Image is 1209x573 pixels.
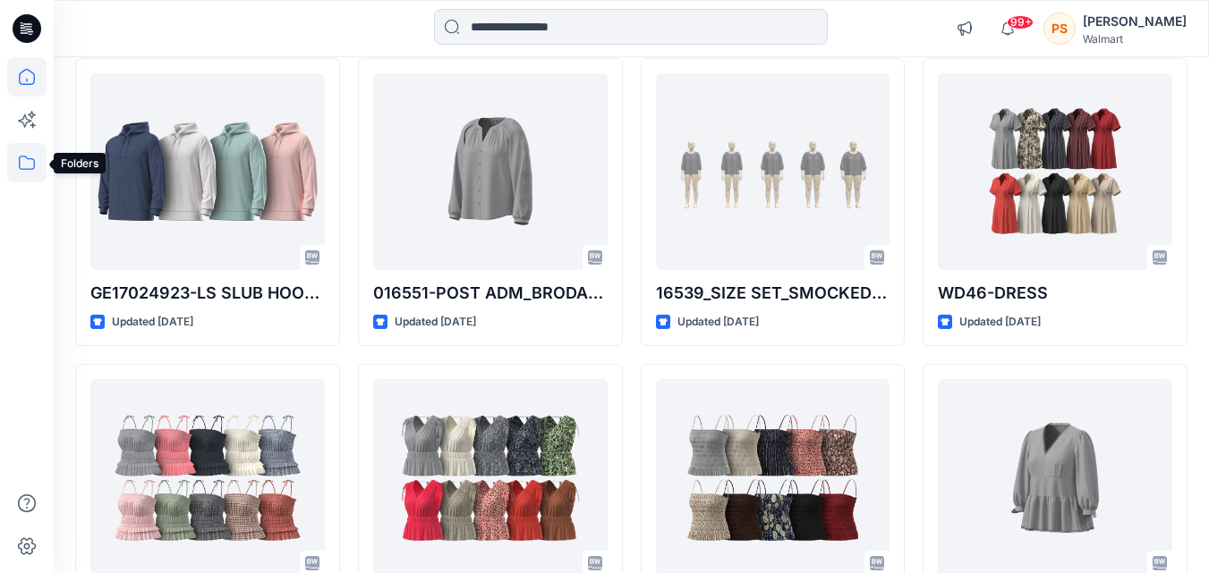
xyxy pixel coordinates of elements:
[1043,13,1076,45] div: PS
[90,73,325,270] a: GE17024923-LS SLUB HOODIE-DOWN-REG
[112,313,193,332] p: Updated [DATE]
[959,313,1041,332] p: Updated [DATE]
[938,73,1172,270] a: WD46-DRESS
[677,313,759,332] p: Updated [DATE]
[938,281,1172,306] p: WD46-DRESS
[1083,11,1187,32] div: [PERSON_NAME]
[373,73,608,270] a: 016551-POST ADM_BRODARIE ANGALIS BLOUSE
[90,281,325,306] p: GE17024923-LS SLUB HOODIE-DOWN-REG
[656,281,890,306] p: 16539_SIZE SET_SMOCKED NECK 34 SLV TOP
[373,281,608,306] p: 016551-POST ADM_BRODARIE ANGALIS BLOUSE
[1083,32,1187,46] div: Walmart
[1007,15,1034,29] span: 99+
[395,313,476,332] p: Updated [DATE]
[656,73,890,270] a: 16539_SIZE SET_SMOCKED NECK 34 SLV TOP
